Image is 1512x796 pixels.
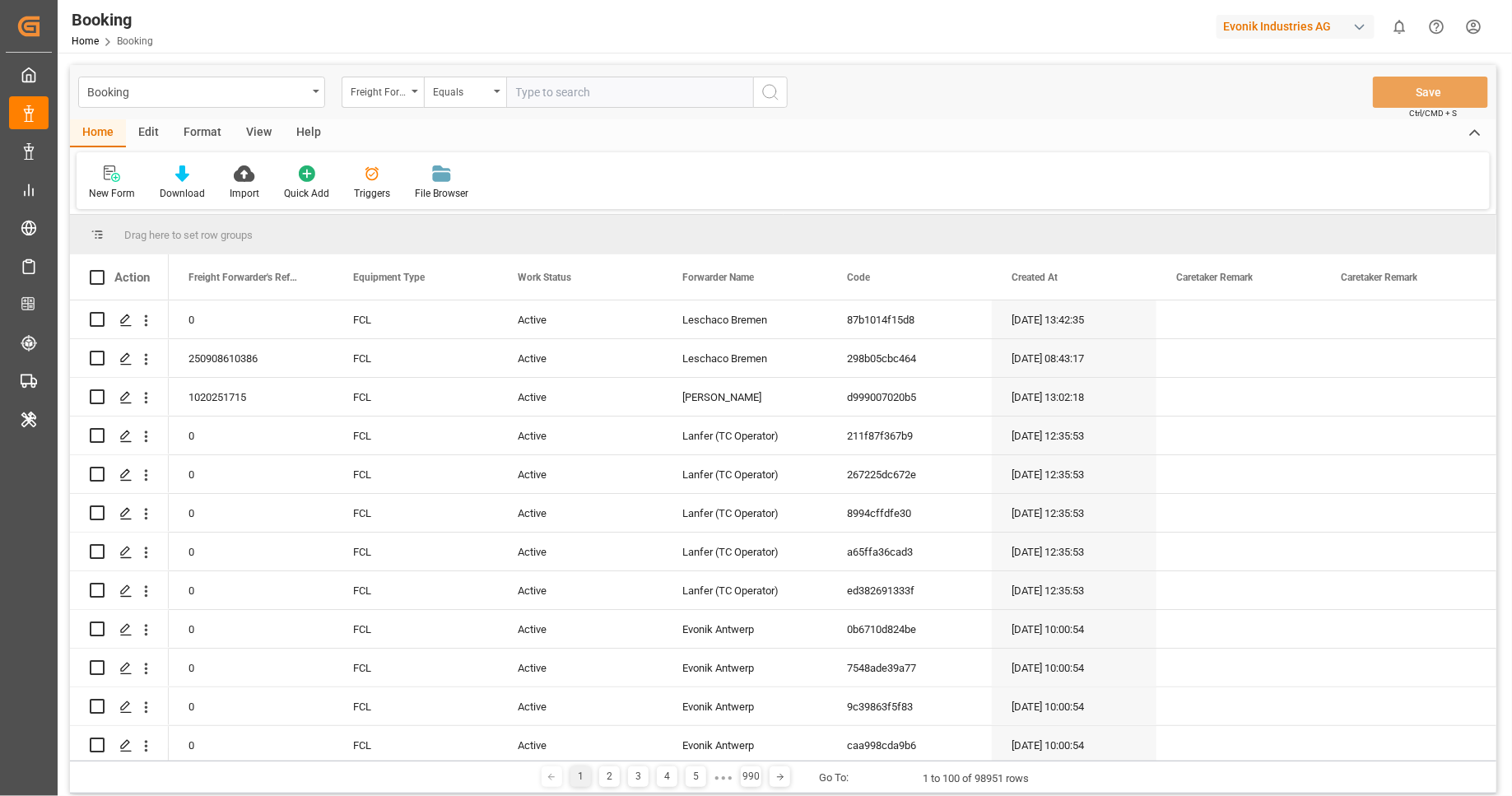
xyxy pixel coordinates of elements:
[663,494,827,532] div: Lanfer (TC Operator)
[70,687,169,726] div: Press SPACE to select this row.
[234,119,284,147] div: View
[415,186,468,201] div: File Browser
[741,766,761,787] div: 990
[333,687,498,725] div: FCL
[169,494,333,532] div: 0
[70,571,169,610] div: Press SPACE to select this row.
[351,81,407,100] div: Freight Forwarder's Reference No.
[70,300,169,339] div: Press SPACE to select this row.
[126,119,171,147] div: Edit
[78,77,325,108] button: open menu
[433,81,489,100] div: Equals
[599,766,620,787] div: 2
[686,766,706,787] div: 5
[169,610,333,648] div: 0
[498,494,663,532] div: Active
[663,378,827,416] div: [PERSON_NAME]
[498,687,663,725] div: Active
[89,186,135,201] div: New Form
[333,494,498,532] div: FCL
[992,726,1156,764] div: [DATE] 10:00:54
[333,649,498,687] div: FCL
[333,571,498,609] div: FCL
[663,610,827,648] div: Evonik Antwerp
[819,770,849,786] div: Go To:
[663,300,827,338] div: Leschaco Bremen
[70,494,169,533] div: Press SPACE to select this row.
[353,272,425,283] span: Equipment Type
[169,687,333,725] div: 0
[663,649,827,687] div: Evonik Antwerp
[333,300,498,338] div: FCL
[498,533,663,570] div: Active
[498,300,663,338] div: Active
[188,272,299,283] span: Freight Forwarder's Reference No.
[1373,77,1488,108] button: Save
[70,378,169,417] div: Press SPACE to select this row.
[70,649,169,687] div: Press SPACE to select this row.
[333,726,498,764] div: FCL
[70,610,169,649] div: Press SPACE to select this row.
[498,649,663,687] div: Active
[1409,107,1457,119] span: Ctrl/CMD + S
[827,649,992,687] div: 7548ade39a77
[72,35,99,47] a: Home
[506,77,753,108] input: Type to search
[284,186,329,201] div: Quick Add
[124,229,253,241] span: Drag here to set row groups
[284,119,333,147] div: Help
[160,186,205,201] div: Download
[827,571,992,609] div: ed382691333f
[169,417,333,454] div: 0
[169,455,333,493] div: 0
[342,77,424,108] button: open menu
[498,455,663,493] div: Active
[992,533,1156,570] div: [DATE] 12:35:53
[663,726,827,764] div: Evonik Antwerp
[70,119,126,147] div: Home
[169,571,333,609] div: 0
[992,455,1156,493] div: [DATE] 12:35:53
[827,494,992,532] div: 8994cffdfe30
[992,300,1156,338] div: [DATE] 13:42:35
[333,417,498,454] div: FCL
[1217,15,1375,39] div: Evonik Industries AG
[992,494,1156,532] div: [DATE] 12:35:53
[663,339,827,377] div: Leschaco Bremen
[72,7,153,32] div: Booking
[992,687,1156,725] div: [DATE] 10:00:54
[827,455,992,493] div: 267225dc672e
[1217,11,1381,42] button: Evonik Industries AG
[663,687,827,725] div: Evonik Antwerp
[169,649,333,687] div: 0
[333,339,498,377] div: FCL
[424,77,506,108] button: open menu
[682,272,754,283] span: Forwarder Name
[333,533,498,570] div: FCL
[827,378,992,416] div: d999007020b5
[992,378,1156,416] div: [DATE] 13:02:18
[827,339,992,377] div: 298b05cbc464
[498,378,663,416] div: Active
[70,726,169,765] div: Press SPACE to select this row.
[498,417,663,454] div: Active
[70,533,169,571] div: Press SPACE to select this row.
[1418,8,1455,45] button: Help Center
[753,77,788,108] button: search button
[1341,272,1417,283] span: Caretaker Remark
[518,272,571,283] span: Work Status
[992,417,1156,454] div: [DATE] 12:35:53
[663,455,827,493] div: Lanfer (TC Operator)
[230,186,259,201] div: Import
[87,81,307,101] div: Booking
[628,766,649,787] div: 3
[114,270,150,285] div: Action
[354,186,390,201] div: Triggers
[1012,272,1058,283] span: Created At
[827,726,992,764] div: caa998cda9b6
[498,571,663,609] div: Active
[827,610,992,648] div: 0b6710d824be
[169,300,333,338] div: 0
[1176,272,1253,283] span: Caretaker Remark
[333,378,498,416] div: FCL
